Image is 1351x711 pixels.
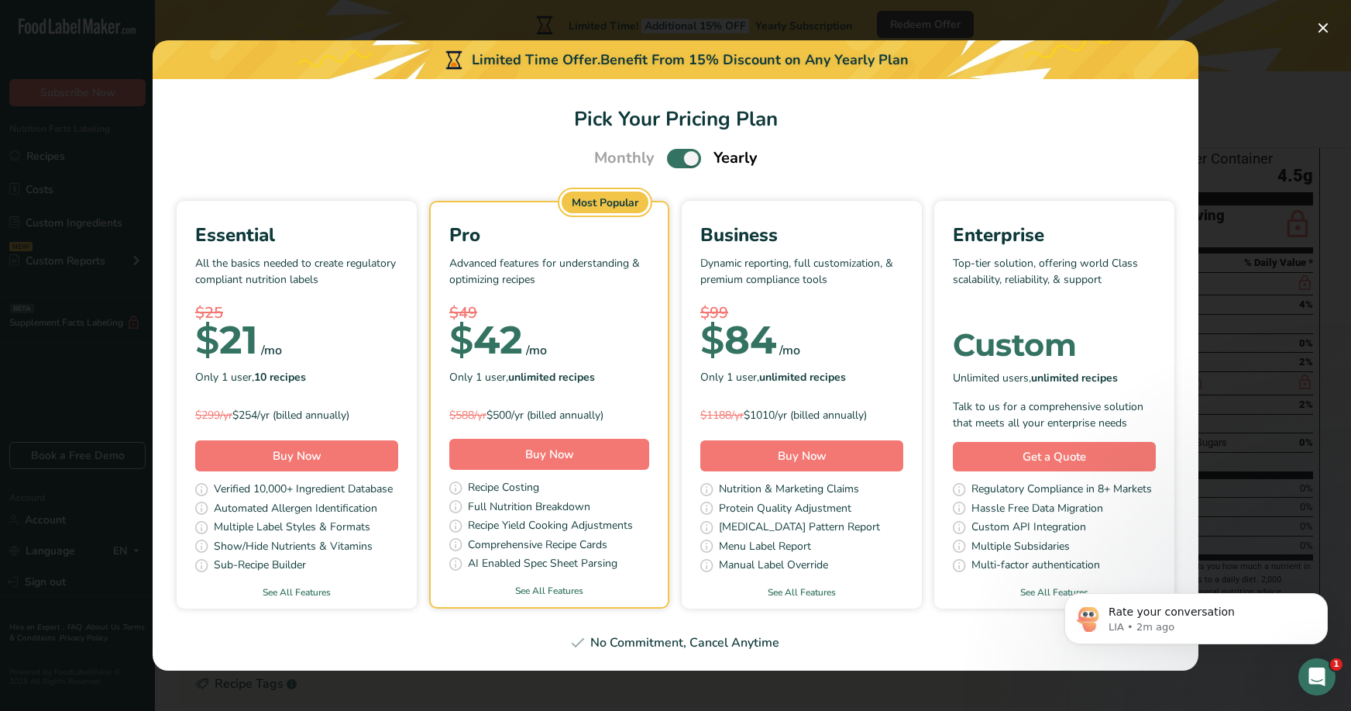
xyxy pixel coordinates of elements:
[468,555,617,575] span: AI Enabled Spec Sheet Parsing
[171,633,1180,652] div: No Commitment, Cancel Anytime
[594,147,655,170] span: Monthly
[214,481,393,500] span: Verified 10,000+ Ingredient Database
[779,341,800,360] div: /mo
[195,316,219,364] span: $
[526,341,547,360] div: /mo
[700,255,903,302] p: Dynamic reporting, full customization, & premium compliance tools
[719,481,859,500] span: Nutrition & Marketing Claims
[719,538,811,557] span: Menu Label Report
[214,519,370,538] span: Multiple Label Styles & Formats
[971,481,1152,500] span: Regulatory Compliance in 8+ Markets
[214,557,306,576] span: Sub-Recipe Builder
[971,538,1070,557] span: Multiple Subsidaries
[971,557,1100,576] span: Multi-factor authentication
[600,50,909,71] div: Benefit From 15% Discount on Any Yearly Plan
[195,369,306,385] span: Only 1 user,
[195,440,398,471] button: Buy Now
[953,255,1156,302] p: Top-tier solution, offering world Class scalability, reliability, & support
[153,40,1198,79] div: Limited Time Offer.
[171,104,1180,134] h1: Pick Your Pricing Plan
[195,325,258,356] div: 21
[195,407,398,423] div: $254/yr (billed annually)
[682,585,922,599] a: See All Features
[468,517,633,537] span: Recipe Yield Cooking Adjustments
[449,369,595,385] span: Only 1 user,
[719,519,880,538] span: [MEDICAL_DATA] Pattern Report
[700,369,846,385] span: Only 1 user,
[468,499,590,518] span: Full Nutrition Breakdown
[195,221,398,249] div: Essential
[700,221,903,249] div: Business
[971,519,1086,538] span: Custom API Integration
[508,370,595,385] b: unlimited recipes
[719,500,851,519] span: Protein Quality Adjustment
[449,325,523,356] div: 42
[953,370,1118,386] span: Unlimited users,
[431,584,668,598] a: See All Features
[1330,658,1342,671] span: 1
[195,302,398,325] div: $25
[719,557,828,576] span: Manual Label Override
[254,370,306,385] b: 10 recipes
[449,255,649,302] p: Advanced features for understanding & optimizing recipes
[214,500,377,519] span: Automated Allergen Identification
[971,500,1103,519] span: Hassle Free Data Migration
[700,302,903,325] div: $99
[1023,448,1086,466] span: Get a Quote
[713,147,758,170] span: Yearly
[525,447,574,462] span: Buy Now
[1298,658,1336,695] iframe: Intercom live chat
[468,537,607,556] span: Comprehensive Recipe Cards
[934,585,1174,599] a: See All Features
[562,192,648,213] div: Most Popular
[177,585,417,599] a: See All Features
[449,221,649,249] div: Pro
[700,440,903,471] button: Buy Now
[449,408,486,423] span: $588/yr
[449,439,649,470] button: Buy Now
[700,325,776,356] div: 84
[953,442,1156,472] a: Get a Quote
[700,316,724,364] span: $
[195,255,398,302] p: All the basics needed to create regulatory compliant nutrition labels
[953,221,1156,249] div: Enterprise
[1031,371,1118,385] b: unlimited recipes
[273,448,321,464] span: Buy Now
[778,448,827,464] span: Buy Now
[700,408,744,423] span: $1188/yr
[468,479,539,499] span: Recipe Costing
[214,538,373,557] span: Show/Hide Nutrients & Vitamins
[261,341,282,360] div: /mo
[953,330,1156,361] div: Custom
[953,399,1156,431] div: Talk to us for a comprehensive solution that meets all your enterprise needs
[195,408,232,423] span: $299/yr
[449,302,649,325] div: $49
[449,316,473,364] span: $
[700,407,903,423] div: $1010/yr (billed annually)
[1041,561,1351,669] iframe: Intercom notifications message
[759,370,846,385] b: unlimited recipes
[449,407,649,423] div: $500/yr (billed annually)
